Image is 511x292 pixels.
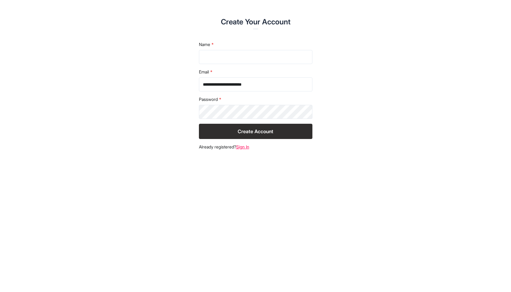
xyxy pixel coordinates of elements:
footer: Already registered? [199,144,312,150]
button: Create Account [199,124,312,139]
label: Password [199,96,312,102]
label: Email [199,69,312,75]
h2: Create Your Account [99,17,412,27]
label: Name [199,41,312,48]
a: Sign In [236,144,249,149]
